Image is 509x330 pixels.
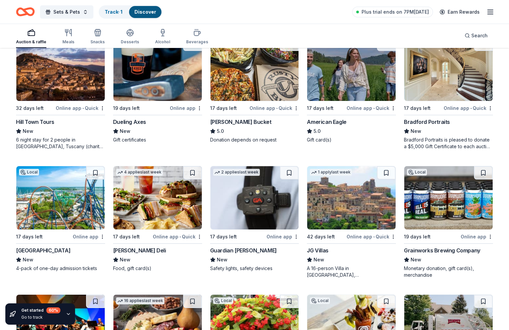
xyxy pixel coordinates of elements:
div: 6 night stay for 2 people in [GEOGRAPHIC_DATA], Tuscany (charity rate is $1380; retails at $2200;... [16,137,105,150]
a: Image for Guardian Angel Device2 applieslast week17 days leftOnline appGuardian [PERSON_NAME]NewS... [210,166,299,272]
span: New [217,256,227,264]
img: Image for Bradford Portraits [404,38,493,101]
div: 17 days left [404,104,431,112]
span: New [23,256,33,264]
div: Guardian [PERSON_NAME] [210,246,277,254]
div: Bradford Portraits [404,118,450,126]
span: New [120,256,130,264]
span: New [411,127,421,135]
div: 17 days left [113,233,140,241]
img: Image for McAlister's Deli [113,166,202,229]
div: Auction & raffle [16,39,46,45]
div: Get started [21,307,60,313]
button: Track· 1Discover [99,5,162,19]
div: 4 applies last week [116,169,163,176]
button: Alcohol [155,26,170,48]
div: Safety lights, safety devices [210,265,299,272]
div: Online app [267,232,299,241]
span: • [179,234,181,239]
a: Image for Dueling AxesLocal19 days leftOnline appDueling AxesNewGift certificates [113,37,202,143]
button: Snacks [90,26,105,48]
span: Plus trial ends on 7PM[DATE] [362,8,429,16]
div: [GEOGRAPHIC_DATA] [16,246,70,254]
div: Online app [73,232,105,241]
div: Desserts [121,39,139,45]
div: 17 days left [16,233,43,241]
a: Plus trial ends on 7PM[DATE] [352,7,433,17]
div: Local [213,297,233,304]
div: [PERSON_NAME] Bucket [210,118,272,126]
div: 42 days left [307,233,335,241]
img: Image for Cedar Point [16,166,105,229]
span: • [470,106,472,111]
div: 17 days left [210,104,237,112]
span: New [314,256,324,264]
span: 5.0 [314,127,321,135]
div: Online app [170,104,202,112]
div: Online app Quick [153,232,202,241]
div: 19 days left [404,233,431,241]
div: 2 applies last week [213,169,260,176]
span: Sets & Pets [53,8,80,16]
div: [PERSON_NAME] Deli [113,246,166,254]
a: Image for JG Villas1 applylast week42 days leftOnline app•QuickJG VillasNewA 16-person Villa in [... [307,166,396,278]
div: Go to track [21,315,60,320]
div: 16 applies last week [116,297,164,304]
button: Meals [62,26,74,48]
div: Online app Quick [347,104,396,112]
div: Hill Town Tours [16,118,54,126]
div: Donation depends on request [210,137,299,143]
button: Auction & raffle [16,26,46,48]
div: 32 days left [16,104,44,112]
a: Image for American Eagle5 applieslast week17 days leftOnline app•QuickAmerican Eagle5.0Gift card(s) [307,37,396,143]
div: 60 % [46,307,60,313]
a: Track· 1 [105,9,122,15]
div: 17 days left [307,104,334,112]
div: JG Villas [307,246,328,254]
div: Local [310,297,330,304]
span: 5.0 [217,127,224,135]
a: Image for Cedar PointLocal17 days leftOnline app[GEOGRAPHIC_DATA]New4-pack of one-day admission t... [16,166,105,272]
div: 1 apply last week [310,169,352,176]
img: Image for Grainworks Brewing Company [404,166,493,229]
span: New [120,127,130,135]
div: 17 days left [210,233,237,241]
div: Dueling Axes [113,118,146,126]
a: Discover [134,9,156,15]
div: Online app [461,232,493,241]
div: American Eagle [307,118,346,126]
div: 4-pack of one-day admission tickets [16,265,105,272]
div: Online app Quick [249,104,299,112]
div: Food, gift card(s) [113,265,202,272]
div: Beverages [186,39,208,45]
img: Image for Hill Town Tours [16,38,105,101]
span: • [82,106,84,111]
div: Gift certificates [113,137,202,143]
a: Home [16,4,35,20]
a: Image for Grainworks Brewing CompanyLocal19 days leftOnline appGrainworks Brewing CompanyNewMonet... [404,166,493,278]
span: Search [471,32,488,40]
a: Image for Rusty Bucket2 applieslast week17 days leftOnline app•Quick[PERSON_NAME] Bucket5.0Donati... [210,37,299,143]
a: Image for McAlister's Deli4 applieslast week17 days leftOnline app•Quick[PERSON_NAME] DeliNewFood... [113,166,202,272]
button: Desserts [121,26,139,48]
div: Local [407,169,427,175]
div: Online app Quick [444,104,493,112]
span: • [373,106,375,111]
span: • [276,106,278,111]
span: New [411,256,421,264]
div: Alcohol [155,39,170,45]
div: Online app Quick [56,104,105,112]
div: Grainworks Brewing Company [404,246,480,254]
div: Monetary donation, gift card(s), merchandise [404,265,493,278]
img: Image for Guardian Angel Device [210,166,299,229]
div: Snacks [90,39,105,45]
a: Earn Rewards [436,6,484,18]
div: Meals [62,39,74,45]
span: New [23,127,33,135]
button: Beverages [186,26,208,48]
img: Image for American Eagle [307,38,396,101]
div: A 16-person Villa in [GEOGRAPHIC_DATA], [GEOGRAPHIC_DATA], [GEOGRAPHIC_DATA] for 7days/6nights (R... [307,265,396,278]
img: Image for JG Villas [307,166,396,229]
img: Image for Dueling Axes [113,38,202,101]
div: Bradford Portraits is pleased to donate a $5,000 Gift Certificate to each auction event, which in... [404,137,493,150]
